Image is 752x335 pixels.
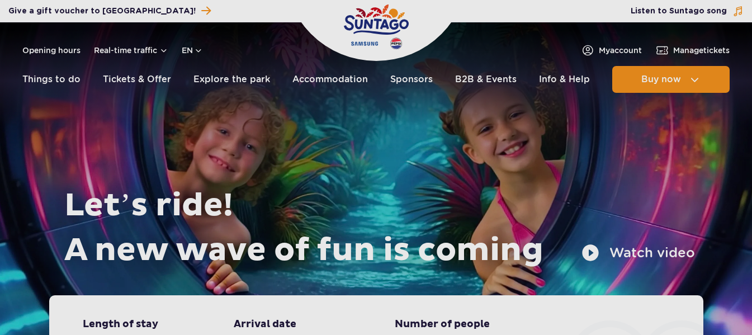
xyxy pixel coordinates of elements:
[64,183,695,273] h1: Let’s ride! A new wave of fun is coming
[94,46,168,55] button: Real-time traffic
[390,66,433,93] a: Sponsors
[455,66,517,93] a: B2B & Events
[22,45,81,56] a: Opening hours
[655,44,730,57] a: Managetickets
[581,44,642,57] a: Myaccount
[599,45,642,56] span: My account
[83,318,158,331] span: Length of stay
[22,66,81,93] a: Things to do
[581,244,695,262] button: Watch video
[395,318,490,331] span: Number of people
[673,45,730,56] span: Manage tickets
[539,66,590,93] a: Info & Help
[8,3,211,18] a: Give a gift voucher to [GEOGRAPHIC_DATA]!
[631,6,727,17] span: Listen to Suntago song
[182,45,203,56] button: en
[641,74,681,84] span: Buy now
[234,318,296,331] span: Arrival date
[292,66,368,93] a: Accommodation
[631,6,744,17] button: Listen to Suntago song
[193,66,270,93] a: Explore the park
[103,66,171,93] a: Tickets & Offer
[612,66,730,93] button: Buy now
[8,6,196,17] span: Give a gift voucher to [GEOGRAPHIC_DATA]!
